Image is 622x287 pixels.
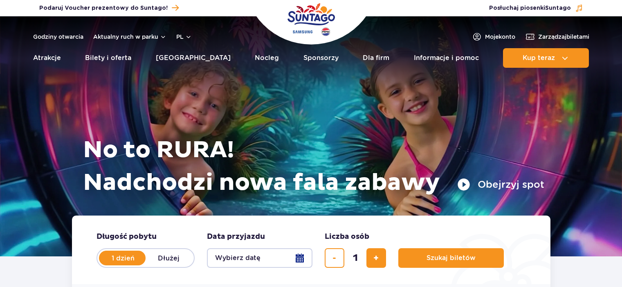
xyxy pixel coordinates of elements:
label: Dłużej [146,249,192,267]
h1: No to RURA! Nadchodzi nowa fala zabawy [83,134,544,199]
span: Kup teraz [523,54,555,62]
button: usuń bilet [325,248,344,268]
button: Posłuchaj piosenkiSuntago [489,4,583,12]
form: Planowanie wizyty w Park of Poland [72,216,550,284]
a: Nocleg [255,48,279,68]
button: dodaj bilet [366,248,386,268]
label: 1 dzień [100,249,146,267]
a: Dla firm [363,48,389,68]
button: Szukaj biletów [398,248,504,268]
span: Data przyjazdu [207,232,265,242]
span: Suntago [545,5,571,11]
a: Godziny otwarcia [33,33,83,41]
button: Aktualny ruch w parku [93,33,166,40]
a: Podaruj Voucher prezentowy do Suntago! [39,2,179,13]
span: Moje konto [485,33,515,41]
span: Posłuchaj piosenki [489,4,571,12]
a: Mojekonto [472,32,515,42]
button: Wybierz datę [207,248,312,268]
a: Atrakcje [33,48,61,68]
input: liczba biletów [346,248,365,268]
span: Podaruj Voucher prezentowy do Suntago! [39,4,168,12]
button: pl [176,33,192,41]
span: Zarządzaj biletami [538,33,589,41]
button: Obejrzyj spot [457,178,544,191]
a: Sponsorzy [303,48,339,68]
a: Informacje i pomoc [414,48,479,68]
button: Kup teraz [503,48,589,68]
span: Liczba osób [325,232,369,242]
span: Szukaj biletów [427,254,476,262]
a: Zarządzajbiletami [525,32,589,42]
a: Bilety i oferta [85,48,131,68]
span: Długość pobytu [97,232,157,242]
a: [GEOGRAPHIC_DATA] [156,48,231,68]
